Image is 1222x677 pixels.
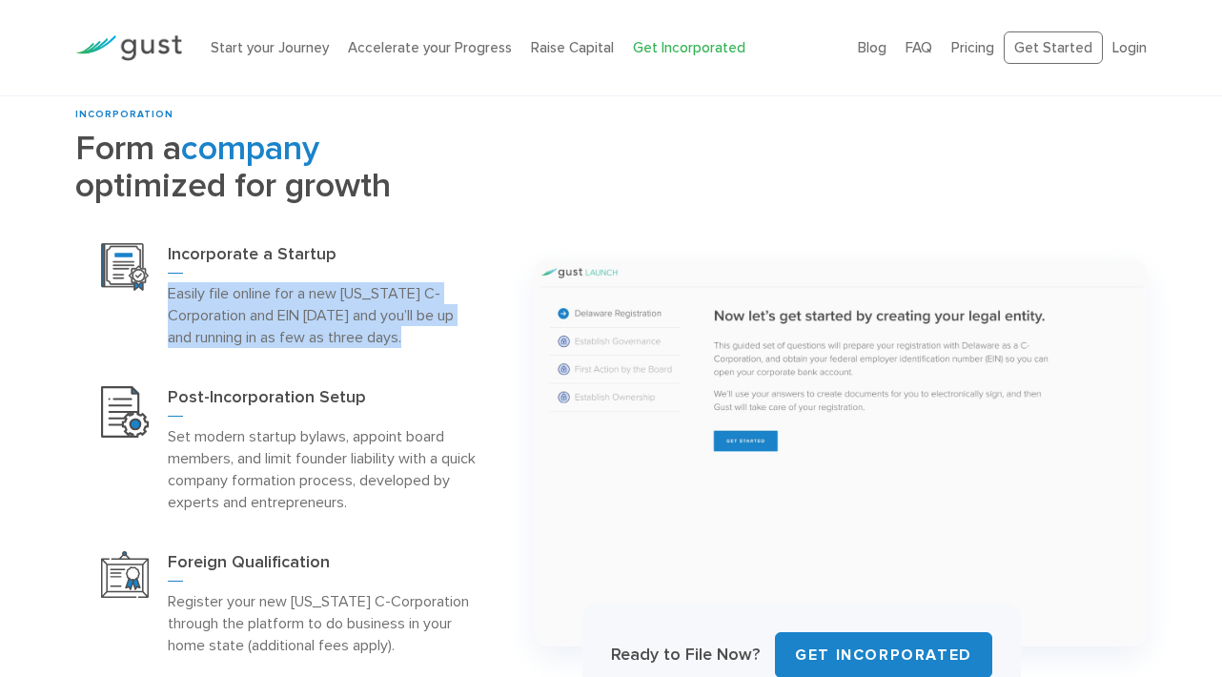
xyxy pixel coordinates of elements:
strong: Ready to File Now? [611,645,760,665]
h3: Foreign Qualification [168,551,479,582]
a: Get Incorporated [633,39,745,56]
a: Pricing [951,39,994,56]
a: Accelerate your Progress [348,39,512,56]
p: Register your new [US_STATE] C-Corporation through the platform to do business in your home state... [168,590,479,656]
img: Foreign Qualification [101,551,149,598]
img: 1 Form A Company [534,259,1147,647]
p: Easily file online for a new [US_STATE] C-Corporation and EIN [DATE] and you’ll be up and running... [168,282,479,348]
img: Post Incorporation Setup [101,386,149,438]
div: INCORPORATION [75,108,505,122]
a: Blog [858,39,886,56]
a: Get Started [1004,31,1103,65]
a: Start your Journey [211,39,329,56]
a: Raise Capital [531,39,614,56]
h3: Post-Incorporation Setup [168,386,479,417]
img: Gust Logo [75,35,182,61]
h2: Form a optimized for growth [75,130,505,204]
span: company [181,128,319,169]
p: Set modern startup bylaws, appoint board members, and limit founder liability with a quick compan... [168,425,479,513]
img: Incorporation Icon [101,243,149,291]
a: Login [1112,39,1147,56]
a: FAQ [906,39,932,56]
h3: Incorporate a Startup [168,243,479,274]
